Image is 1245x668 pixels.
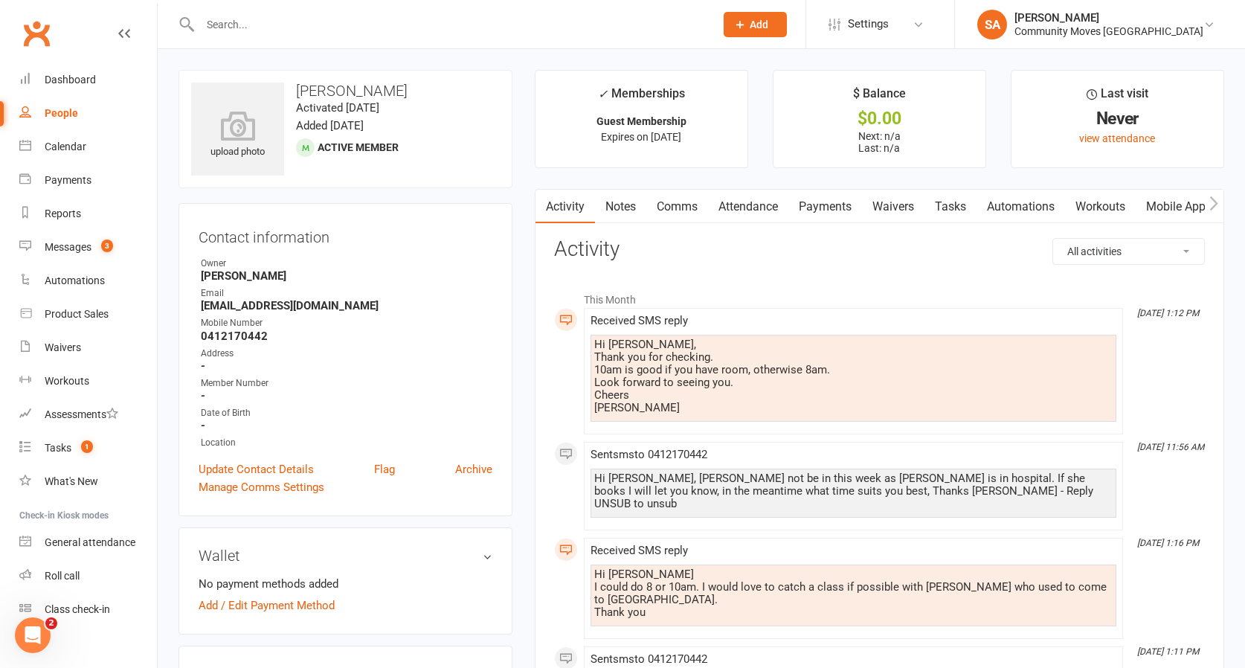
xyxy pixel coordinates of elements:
div: $0.00 [787,111,972,126]
div: SA [977,10,1007,39]
div: [PERSON_NAME] [1014,11,1203,25]
a: Dashboard [19,63,157,97]
a: Payments [788,190,862,224]
div: Waivers [45,341,81,353]
a: Class kiosk mode [19,593,157,626]
a: Manage Comms Settings [199,478,324,496]
p: Next: n/a Last: n/a [787,130,972,154]
time: Activated [DATE] [296,101,379,115]
a: Product Sales [19,298,157,331]
a: Flag [374,460,395,478]
div: What's New [45,475,98,487]
span: Sent sms to 0412170442 [591,448,707,461]
div: Product Sales [45,308,109,320]
li: No payment methods added [199,575,492,593]
a: Roll call [19,559,157,593]
span: 2 [45,617,57,629]
div: People [45,107,78,119]
div: Tasks [45,442,71,454]
div: Hi [PERSON_NAME] I could do 8 or 10am. I would love to catch a class if possible with [PERSON_NAM... [594,568,1113,619]
i: ✓ [598,87,608,101]
i: [DATE] 11:56 AM [1137,442,1204,452]
strong: - [201,389,492,402]
a: Comms [646,190,708,224]
a: Clubworx [18,15,55,52]
a: Calendar [19,130,157,164]
div: $ Balance [853,84,906,111]
span: 3 [101,240,113,252]
div: Automations [45,274,105,286]
div: Never [1025,111,1210,126]
a: Automations [977,190,1065,224]
i: [DATE] 1:16 PM [1137,538,1199,548]
div: Memberships [598,84,685,112]
div: Date of Birth [201,406,492,420]
div: Member Number [201,376,492,391]
div: Last visit [1087,84,1148,111]
a: Tasks 1 [19,431,157,465]
div: upload photo [191,111,284,160]
div: Received SMS reply [591,315,1116,327]
div: Received SMS reply [591,545,1116,557]
i: [DATE] 1:11 PM [1137,646,1199,657]
button: Add [724,12,787,37]
a: Workouts [19,364,157,398]
div: Owner [201,257,492,271]
strong: [EMAIL_ADDRESS][DOMAIN_NAME] [201,299,492,312]
span: Expires on [DATE] [601,131,681,143]
div: Assessments [45,408,118,420]
div: General attendance [45,536,135,548]
div: Reports [45,208,81,219]
span: Settings [848,7,889,41]
a: Waivers [862,190,924,224]
div: Roll call [45,570,80,582]
a: view attendance [1079,132,1155,144]
time: Added [DATE] [296,119,364,132]
h3: Contact information [199,223,492,245]
div: Email [201,286,492,301]
a: Waivers [19,331,157,364]
div: Calendar [45,141,86,152]
span: Add [750,19,768,30]
h3: [PERSON_NAME] [191,83,500,99]
a: Reports [19,197,157,231]
a: Attendance [708,190,788,224]
a: What's New [19,465,157,498]
div: Hi [PERSON_NAME], Thank you for checking. 10am is good if you have room, otherwise 8am. Look forw... [594,338,1113,414]
strong: 0412170442 [201,330,492,343]
div: Workouts [45,375,89,387]
a: Update Contact Details [199,460,314,478]
span: Sent sms to 0412170442 [591,652,707,666]
strong: [PERSON_NAME] [201,269,492,283]
div: Address [201,347,492,361]
iframe: Intercom live chat [15,617,51,653]
a: Payments [19,164,157,197]
a: Tasks [924,190,977,224]
span: 1 [81,440,93,453]
a: Workouts [1065,190,1136,224]
strong: - [201,359,492,373]
div: Location [201,436,492,450]
h3: Activity [554,238,1205,261]
a: People [19,97,157,130]
strong: - [201,419,492,432]
i: [DATE] 1:12 PM [1137,308,1199,318]
div: Payments [45,174,91,186]
div: Hi [PERSON_NAME], [PERSON_NAME] not be in this week as [PERSON_NAME] is in hospital. If she books... [594,472,1113,510]
strong: Guest Membership [596,115,686,127]
div: Dashboard [45,74,96,86]
span: Active member [318,141,399,153]
a: Add / Edit Payment Method [199,597,335,614]
input: Search... [196,14,704,35]
a: Activity [535,190,595,224]
a: Archive [455,460,492,478]
a: Automations [19,264,157,298]
div: Mobile Number [201,316,492,330]
a: Assessments [19,398,157,431]
li: This Month [554,284,1205,308]
div: Messages [45,241,91,253]
a: Messages 3 [19,231,157,264]
a: Mobile App [1136,190,1216,224]
h3: Wallet [199,547,492,564]
a: Notes [595,190,646,224]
